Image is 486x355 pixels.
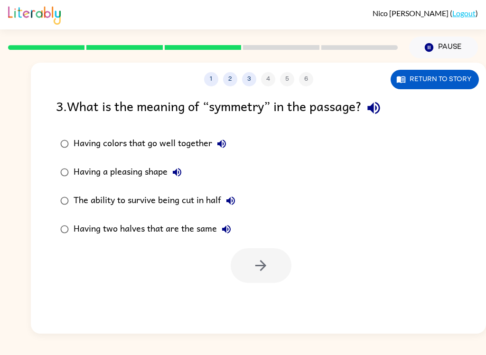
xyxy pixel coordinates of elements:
button: Having a pleasing shape [168,163,187,182]
button: Return to story [391,70,479,89]
div: Having a pleasing shape [74,163,187,182]
button: Having two halves that are the same [217,220,236,239]
div: Having two halves that are the same [74,220,236,239]
a: Logout [452,9,476,18]
button: Having colors that go well together [212,134,231,153]
span: Nico [PERSON_NAME] [373,9,450,18]
button: The ability to survive being cut in half [221,191,240,210]
div: The ability to survive being cut in half [74,191,240,210]
button: 2 [223,72,237,86]
img: Literably [8,4,61,25]
div: 3 . What is the meaning of “symmetry” in the passage? [56,96,461,120]
button: Pause [409,37,478,58]
div: ( ) [373,9,478,18]
button: 1 [204,72,218,86]
div: Having colors that go well together [74,134,231,153]
button: 3 [242,72,256,86]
